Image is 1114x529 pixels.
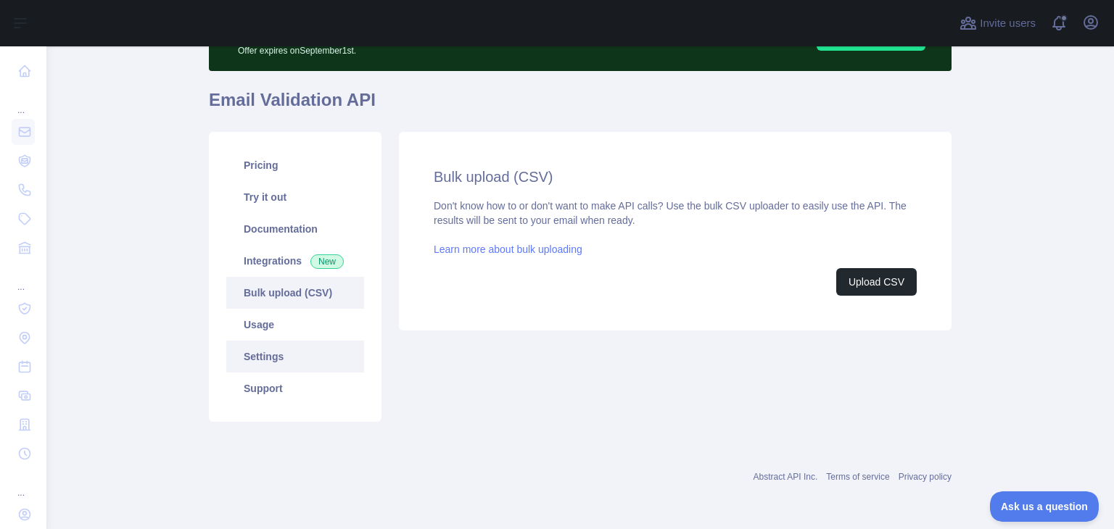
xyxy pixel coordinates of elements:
a: Settings [226,341,364,372]
a: Privacy policy [899,472,952,482]
a: Learn more about bulk uploading [434,243,582,255]
span: Invite users [980,15,1036,32]
a: Usage [226,309,364,341]
span: New [310,254,344,269]
div: ... [12,264,35,293]
a: Terms of service [826,472,889,482]
a: Abstract API Inc. [754,472,818,482]
h2: Bulk upload (CSV) [434,167,917,187]
a: Documentation [226,213,364,245]
p: Offer expires on September 1st. [238,39,636,57]
iframe: Toggle Customer Support [990,491,1099,522]
a: Integrations New [226,245,364,277]
button: Upload CSV [836,268,917,296]
a: Bulk upload (CSV) [226,277,364,309]
div: ... [12,470,35,499]
a: Support [226,372,364,404]
button: Invite users [957,12,1039,35]
div: ... [12,87,35,116]
div: Don't know how to or don't want to make API calls? Use the bulk CSV uploader to easily use the AP... [434,199,917,296]
a: Pricing [226,149,364,181]
h1: Email Validation API [209,88,952,123]
a: Try it out [226,181,364,213]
